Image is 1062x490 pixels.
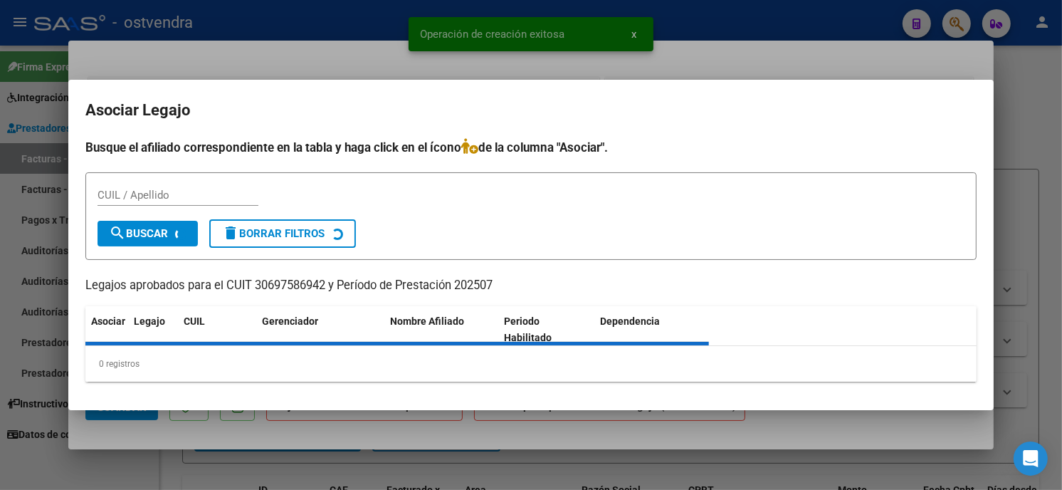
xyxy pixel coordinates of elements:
span: Buscar [109,227,168,240]
h4: Busque el afiliado correspondiente en la tabla y haga click en el ícono de la columna "Asociar". [85,138,977,157]
span: CUIL [184,316,205,327]
h2: Asociar Legajo [85,97,977,124]
p: Legajos aprobados para el CUIT 30697586942 y Período de Prestación 202507 [85,277,977,295]
span: Asociar [91,316,125,327]
datatable-header-cell: Gerenciador [256,306,384,353]
span: Borrar Filtros [222,227,325,240]
span: Legajo [134,316,165,327]
datatable-header-cell: Dependencia [595,306,710,353]
span: Dependencia [601,316,661,327]
mat-icon: delete [222,224,239,241]
datatable-header-cell: Asociar [85,306,128,353]
span: Nombre Afiliado [390,316,464,327]
span: Periodo Habilitado [505,316,552,343]
button: Buscar [98,221,198,246]
div: 0 registros [85,346,977,382]
div: Open Intercom Messenger [1014,442,1048,476]
datatable-header-cell: Legajo [128,306,178,353]
button: Borrar Filtros [209,219,356,248]
datatable-header-cell: CUIL [178,306,256,353]
datatable-header-cell: Nombre Afiliado [384,306,499,353]
datatable-header-cell: Periodo Habilitado [499,306,595,353]
span: Gerenciador [262,316,318,327]
mat-icon: search [109,224,126,241]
